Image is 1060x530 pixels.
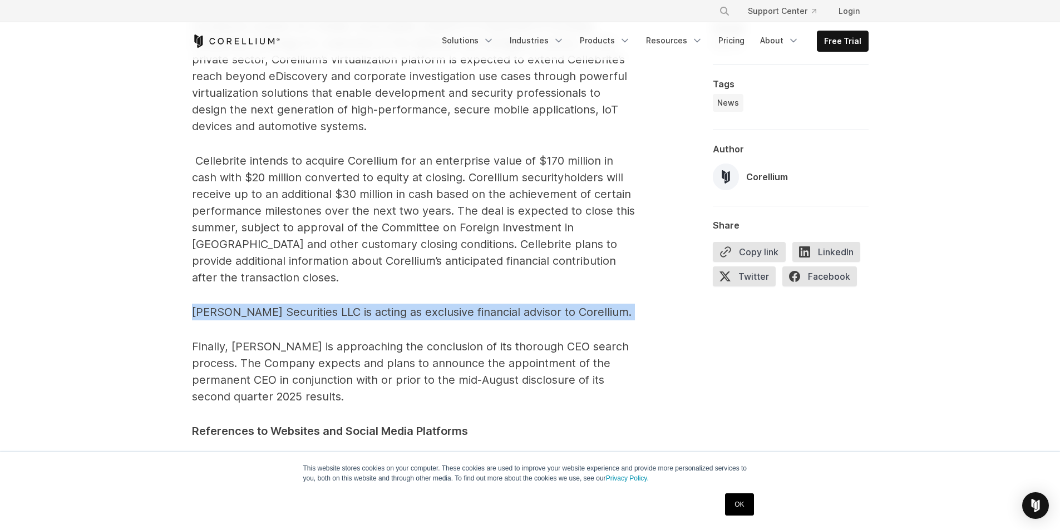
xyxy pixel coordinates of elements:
a: Products [573,31,637,51]
div: Navigation Menu [435,31,869,52]
span: Cellebrite intends to acquire Corellium for an enterprise value of $170 million in cash with $20 ... [192,154,635,284]
a: Industries [503,31,571,51]
a: About [753,31,806,51]
div: Share [713,220,869,231]
span: Twitter [713,266,776,286]
p: This website stores cookies on your computer. These cookies are used to improve your website expe... [303,463,757,483]
span: Finally, [PERSON_NAME] is approaching the conclusion of its thorough CEO search process. The Comp... [192,340,629,403]
a: News [713,94,743,112]
span: News [717,97,739,108]
img: Corellium [713,164,739,190]
a: Support Center [739,1,825,21]
div: Open Intercom Messenger [1022,492,1049,519]
a: Privacy Policy. [606,474,649,482]
a: Login [830,1,869,21]
button: Copy link [713,242,786,262]
a: Twitter [713,266,782,291]
span: Facebook [782,266,857,286]
div: Tags [713,78,869,90]
a: Facebook [782,266,864,291]
div: Corellium [746,170,788,184]
div: Navigation Menu [706,1,869,21]
a: OK [725,493,753,516]
a: Pricing [712,31,751,51]
a: Resources [639,31,709,51]
a: LinkedIn [792,242,867,266]
a: Corellium Home [192,34,280,48]
span: LinkedIn [792,242,860,262]
span: [PERSON_NAME] Securities LLC is acting as exclusive financial advisor to Corellium. [192,305,632,319]
a: Solutions [435,31,501,51]
p: References to Websites and Social Media Platforms [192,423,637,439]
a: Free Trial [817,31,868,51]
button: Search [714,1,734,21]
div: Author [713,143,869,155]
